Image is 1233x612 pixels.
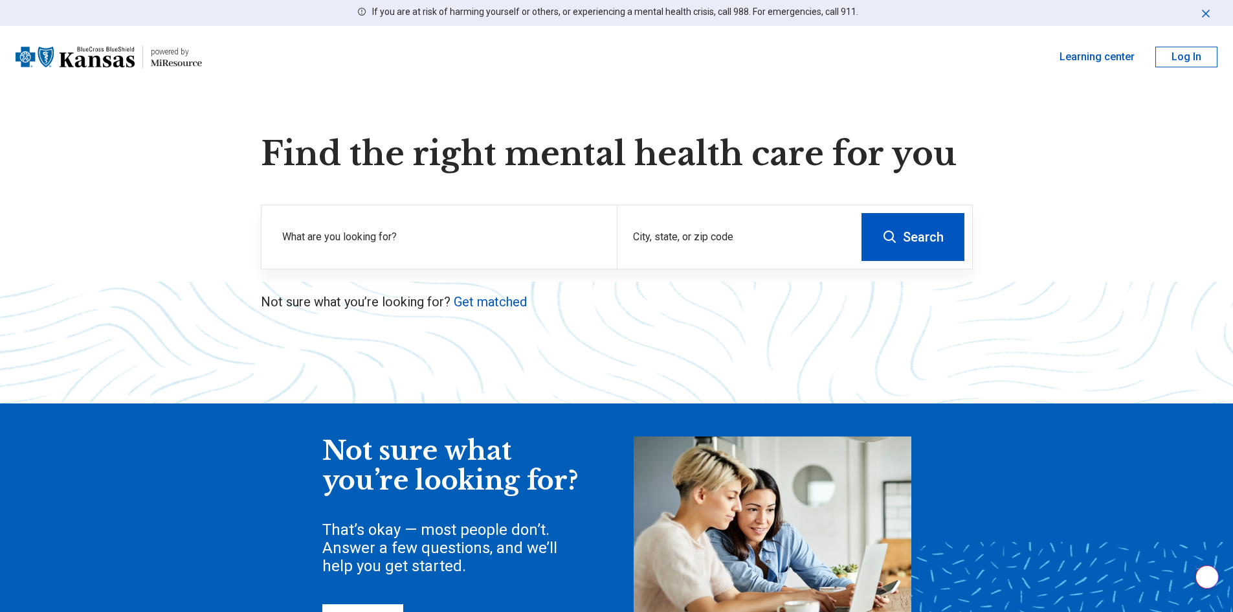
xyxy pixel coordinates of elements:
img: Blue Cross Blue Shield Kansas [16,41,135,73]
div: That’s okay — most people don’t. Answer a few questions, and we’ll help you get started. [322,521,581,575]
div: powered by [151,46,202,58]
button: Search [861,213,964,261]
a: Blue Cross Blue Shield Kansaspowered by [16,41,202,73]
button: Log In [1155,47,1217,67]
a: Learning center [1060,49,1135,65]
button: Dismiss [1199,5,1212,21]
h1: Find the right mental health care for you [261,135,973,174]
p: If you are at risk of harming yourself or others, or experiencing a mental health crisis, call 98... [372,5,858,19]
p: Not sure what you’re looking for? [261,293,973,311]
a: Get matched [454,294,527,310]
div: Not sure what you’re looking for? [322,436,581,495]
label: What are you looking for? [282,229,601,245]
